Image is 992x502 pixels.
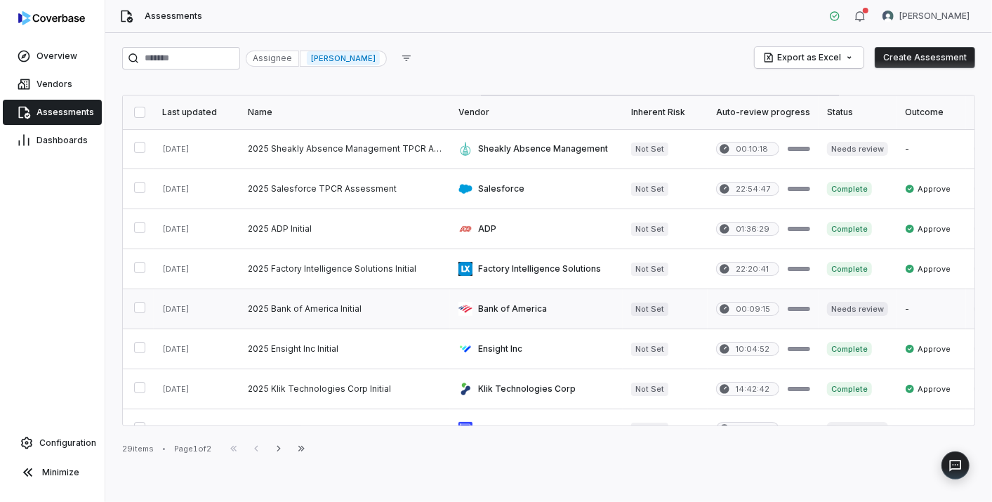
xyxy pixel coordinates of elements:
[300,51,387,67] div: [PERSON_NAME]
[248,107,442,118] div: Name
[827,107,888,118] div: Status
[899,11,970,22] span: [PERSON_NAME]
[905,107,958,118] div: Outcome
[145,11,202,22] span: Assessments
[162,444,166,454] div: •
[162,107,231,118] div: Last updated
[37,51,77,62] span: Overview
[716,107,810,118] div: Auto-review progress
[897,129,966,169] td: -
[874,6,978,27] button: Sean Wozniak avatar[PERSON_NAME]
[307,51,380,65] span: [PERSON_NAME]
[37,107,94,118] span: Assessments
[18,11,85,25] img: Coverbase logo
[42,467,79,478] span: Minimize
[246,51,299,67] div: Assignee
[755,47,864,68] button: Export as Excel
[875,47,975,68] button: Create Assessment
[631,107,699,118] div: Inherent Risk
[3,72,102,97] a: Vendors
[3,100,102,125] a: Assessments
[458,107,614,118] div: Vendor
[174,444,211,454] div: Page 1 of 2
[3,44,102,69] a: Overview
[882,11,894,22] img: Sean Wozniak avatar
[6,458,99,487] button: Minimize
[3,128,102,153] a: Dashboards
[897,289,966,329] td: -
[37,135,88,146] span: Dashboards
[39,437,96,449] span: Configuration
[37,79,72,90] span: Vendors
[6,430,99,456] a: Configuration
[122,444,154,454] div: 29 items
[897,409,966,449] td: -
